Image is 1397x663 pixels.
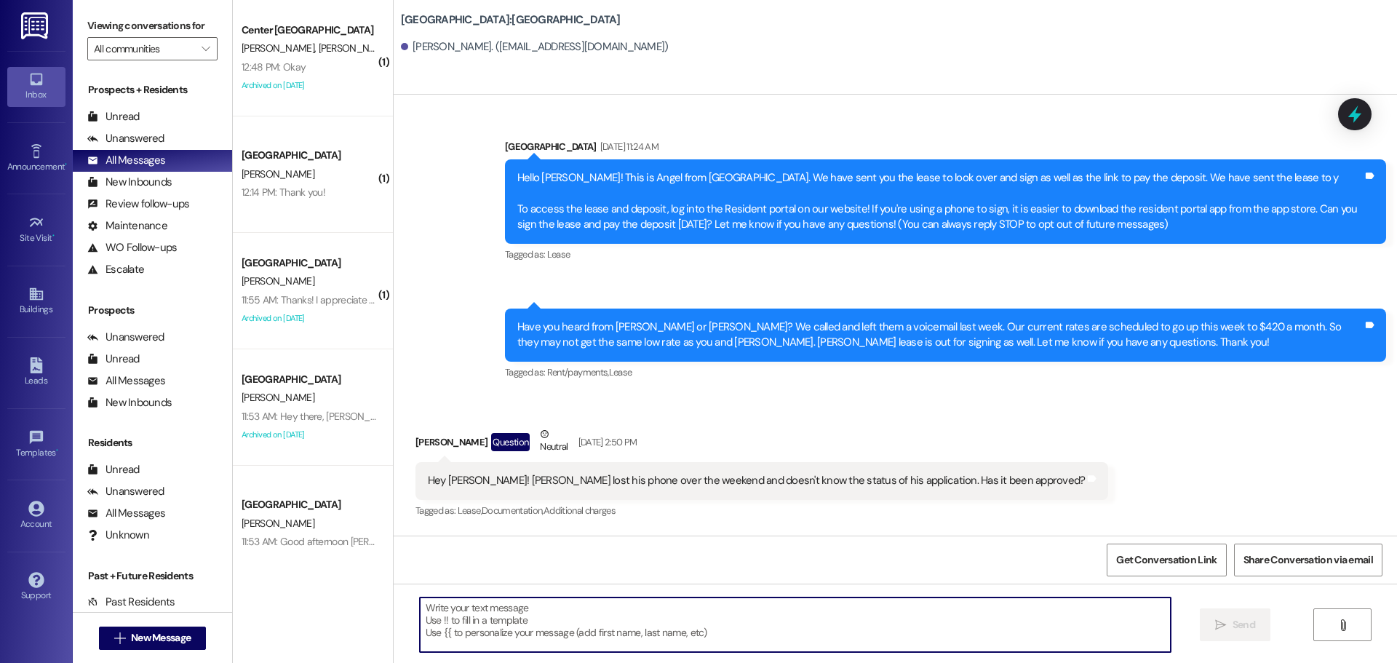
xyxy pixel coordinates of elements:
button: Send [1200,608,1270,641]
button: Share Conversation via email [1234,544,1382,576]
i:  [114,632,125,644]
div: [GEOGRAPHIC_DATA] [242,148,376,163]
i:  [1215,619,1226,631]
div: 12:14 PM: Thank you! [242,186,325,199]
div: Question [491,433,530,451]
a: Support [7,568,65,607]
button: New Message [99,627,207,650]
div: WO Follow-ups [87,240,177,255]
label: Viewing conversations for [87,15,218,37]
span: Documentation , [482,504,544,517]
span: Lease [609,366,632,378]
i:  [1337,619,1348,631]
span: • [56,445,58,456]
div: Escalate [87,262,144,277]
div: All Messages [87,373,165,389]
div: Archived on [DATE] [240,309,378,327]
a: Account [7,496,65,536]
b: [GEOGRAPHIC_DATA]: [GEOGRAPHIC_DATA] [401,12,621,28]
div: Prospects [73,303,232,318]
div: Maintenance [87,218,167,234]
a: Site Visit • [7,210,65,250]
div: New Inbounds [87,395,172,410]
span: • [65,159,67,170]
a: Inbox [7,67,65,106]
div: Tagged as: [505,362,1386,383]
span: [PERSON_NAME] [242,167,314,180]
span: [PERSON_NAME] [242,517,314,530]
div: Have you heard from [PERSON_NAME] or [PERSON_NAME]? We called and left them a voicemail last week... [517,319,1363,351]
div: [GEOGRAPHIC_DATA] [505,139,1386,159]
span: Additional charges [544,504,616,517]
div: Prospects + Residents [73,82,232,98]
div: Unknown [87,528,149,543]
div: Hello [PERSON_NAME]! This is Angel from [GEOGRAPHIC_DATA]. We have sent you the lease to look ove... [517,170,1363,233]
div: All Messages [87,506,165,521]
span: Rent/payments , [547,366,609,378]
span: Lease [547,248,570,261]
div: [GEOGRAPHIC_DATA] [242,372,376,387]
span: New Message [131,630,191,646]
a: Leads [7,353,65,392]
div: 11:55 AM: Thanks! I appreciate it! [242,293,376,306]
a: Templates • [7,425,65,464]
div: [GEOGRAPHIC_DATA] [242,255,376,271]
div: Neutral [537,426,570,457]
div: Review follow-ups [87,196,189,212]
div: Unanswered [87,131,164,146]
div: Hey [PERSON_NAME]! [PERSON_NAME] lost his phone over the weekend and doesn't know the status of h... [428,473,1086,488]
div: New Inbounds [87,175,172,190]
div: [GEOGRAPHIC_DATA] [242,497,376,512]
span: Get Conversation Link [1116,552,1217,568]
div: [DATE] 2:50 PM [575,434,637,450]
div: Tagged as: [415,500,1109,521]
div: [DATE] 11:24 AM [597,139,658,154]
div: Center [GEOGRAPHIC_DATA] [242,23,376,38]
a: Buildings [7,282,65,321]
div: Archived on [DATE] [240,76,378,95]
div: Unread [87,109,140,124]
span: [PERSON_NAME] [318,41,395,55]
span: Lease , [458,504,482,517]
div: Residents [73,435,232,450]
input: All communities [94,37,194,60]
div: Unanswered [87,330,164,345]
span: [PERSON_NAME] [242,41,319,55]
div: Past Residents [87,595,175,610]
div: Archived on [DATE] [240,426,378,444]
div: [PERSON_NAME] [415,426,1109,462]
div: Unread [87,352,140,367]
div: Tagged as: [505,244,1386,265]
div: All Messages [87,153,165,168]
span: • [52,231,55,241]
span: Share Conversation via email [1243,552,1373,568]
i:  [202,43,210,55]
span: [PERSON_NAME] [242,391,314,404]
span: Send [1233,617,1255,632]
div: Unread [87,462,140,477]
button: Get Conversation Link [1107,544,1226,576]
span: [PERSON_NAME] [242,274,314,287]
div: 12:48 PM: Okay [242,60,306,74]
div: Unanswered [87,484,164,499]
div: [PERSON_NAME]. ([EMAIL_ADDRESS][DOMAIN_NAME]) [401,39,669,55]
div: Past + Future Residents [73,568,232,584]
img: ResiDesk Logo [21,12,51,39]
